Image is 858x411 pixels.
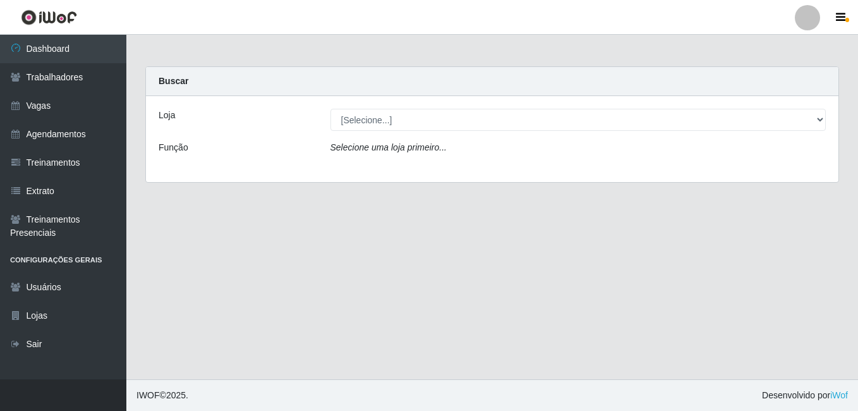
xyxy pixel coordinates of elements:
[159,76,188,86] strong: Buscar
[159,109,175,122] label: Loja
[136,390,160,400] span: IWOF
[830,390,848,400] a: iWof
[21,9,77,25] img: CoreUI Logo
[136,389,188,402] span: © 2025 .
[762,389,848,402] span: Desenvolvido por
[330,142,447,152] i: Selecione uma loja primeiro...
[159,141,188,154] label: Função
